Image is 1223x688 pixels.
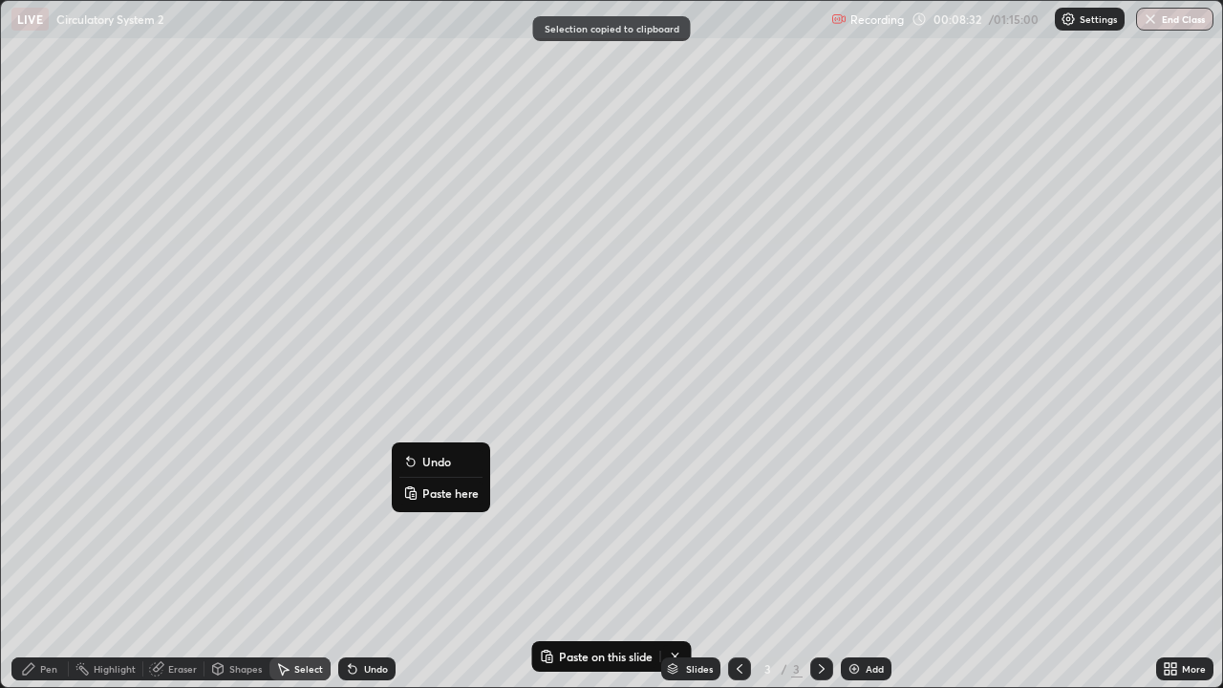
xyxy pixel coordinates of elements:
[17,11,43,27] p: LIVE
[847,661,862,677] img: add-slide-button
[559,649,653,664] p: Paste on this slide
[536,645,656,668] button: Paste on this slide
[229,664,262,674] div: Shapes
[1136,8,1213,31] button: End Class
[759,663,778,675] div: 3
[40,664,57,674] div: Pen
[94,664,136,674] div: Highlight
[866,664,884,674] div: Add
[782,663,787,675] div: /
[850,12,904,27] p: Recording
[1143,11,1158,27] img: end-class-cross
[1080,14,1117,24] p: Settings
[686,664,713,674] div: Slides
[831,11,847,27] img: recording.375f2c34.svg
[168,664,197,674] div: Eraser
[1061,11,1076,27] img: class-settings-icons
[422,454,451,469] p: Undo
[56,11,163,27] p: Circulatory System 2
[399,482,483,505] button: Paste here
[399,450,483,473] button: Undo
[364,664,388,674] div: Undo
[294,664,323,674] div: Select
[791,660,803,677] div: 3
[422,485,479,501] p: Paste here
[1182,664,1206,674] div: More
